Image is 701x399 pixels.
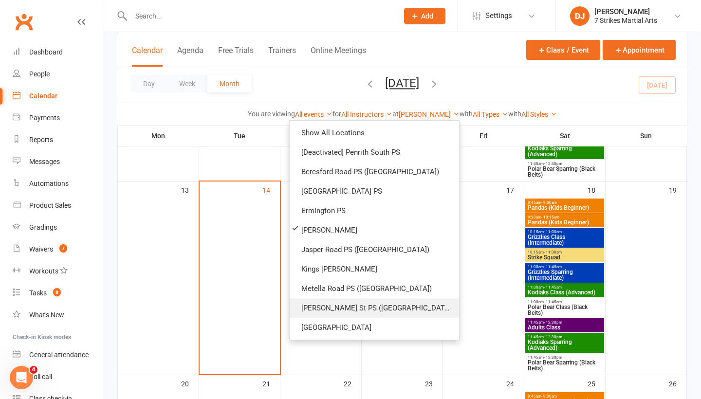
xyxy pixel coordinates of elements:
[311,46,366,67] button: Online Meetings
[29,70,50,78] div: People
[521,110,557,118] a: All Styles
[524,126,606,146] th: Sat
[29,351,89,359] div: General attendance
[527,269,602,281] span: Grizzlies Sparring (Intermediate)
[527,219,602,225] span: Pandas (Kids Beginner)
[527,205,602,211] span: Pandas (Kids Beginner)
[13,173,103,195] a: Automations
[341,110,392,118] a: All Instructors
[218,46,254,67] button: Free Trials
[506,375,524,391] div: 24
[669,181,686,198] div: 19
[13,238,103,260] a: Waivers 7
[527,250,602,254] span: 10:15am
[544,265,562,269] span: - 11:45am
[29,201,71,209] div: Product Sales
[128,9,391,23] input: Search...
[290,123,459,143] a: Show All Locations
[570,6,590,26] div: DJ
[13,344,103,366] a: General attendance kiosk mode
[29,267,58,275] div: Workouts
[544,162,562,166] span: - 12:30pm
[268,46,296,67] button: Trainers
[527,200,602,205] span: 8:45am
[181,181,199,198] div: 13
[290,298,459,318] a: [PERSON_NAME] St PS ([GEOGRAPHIC_DATA])
[177,46,203,67] button: Agenda
[544,300,562,304] span: - 11:45am
[13,63,103,85] a: People
[404,8,445,24] button: Add
[527,145,602,157] span: Kodiaks Sparring (Advanced)
[29,158,60,165] div: Messages
[606,126,687,146] th: Sun
[544,335,562,339] span: - 12:30pm
[29,223,57,231] div: Gradings
[13,282,103,304] a: Tasks 8
[13,195,103,217] a: Product Sales
[588,375,605,391] div: 25
[53,288,61,296] span: 8
[29,114,60,122] div: Payments
[527,300,602,304] span: 11:00am
[527,234,602,246] span: Grizzlies Class (Intermediate)
[527,394,602,399] span: 8:45am
[603,40,676,60] button: Appointment
[527,215,602,219] span: 9:30am
[132,46,163,67] button: Calendar
[526,40,600,60] button: Class / Event
[13,107,103,129] a: Payments
[262,375,280,391] div: 21
[290,162,459,181] a: Beresford Road PS ([GEOGRAPHIC_DATA])
[544,250,562,254] span: - 11:00am
[669,375,686,391] div: 26
[506,181,524,198] div: 17
[421,12,433,20] span: Add
[473,110,508,118] a: All Types
[527,166,602,178] span: Polar Bear Sparring (Black Belts)
[527,265,602,269] span: 11:00am
[280,126,362,146] th: Wed
[527,162,602,166] span: 11:45am
[594,16,657,25] div: 7 Strikes Martial Arts
[527,304,602,316] span: Polar Bear Class (Black Belts)
[59,244,67,253] span: 7
[29,373,52,381] div: Roll call
[544,285,562,290] span: - 11:45am
[485,5,512,27] span: Settings
[290,259,459,279] a: Kings [PERSON_NAME]
[290,279,459,298] a: Metella Road PS ([GEOGRAPHIC_DATA])
[131,75,167,92] button: Day
[544,320,562,325] span: - 12:30pm
[29,136,53,144] div: Reports
[207,75,252,92] button: Month
[527,355,602,360] span: 11:45am
[588,181,605,198] div: 18
[332,110,341,118] strong: for
[30,366,37,374] span: 4
[262,181,280,198] div: 14
[541,394,557,399] span: - 9:30am
[527,339,602,351] span: Kodiaks Sparring (Advanced)
[13,366,103,388] a: Roll call
[167,75,207,92] button: Week
[29,92,57,100] div: Calendar
[527,230,602,234] span: 10:15am
[290,143,459,162] a: [Deactivated] Penrith South PS
[290,318,459,337] a: [GEOGRAPHIC_DATA]
[29,289,47,297] div: Tasks
[508,110,521,118] strong: with
[29,311,64,319] div: What's New
[290,220,459,240] a: [PERSON_NAME]
[248,110,295,118] strong: You are viewing
[13,129,103,151] a: Reports
[460,110,473,118] strong: with
[527,360,602,371] span: Polar Bear Sparring (Black Belts)
[29,245,53,253] div: Waivers
[425,375,443,391] div: 23
[541,215,559,219] span: - 10:15am
[392,110,399,118] strong: at
[12,10,36,34] a: Clubworx
[527,320,602,325] span: 11:45am
[290,181,459,201] a: [GEOGRAPHIC_DATA] PS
